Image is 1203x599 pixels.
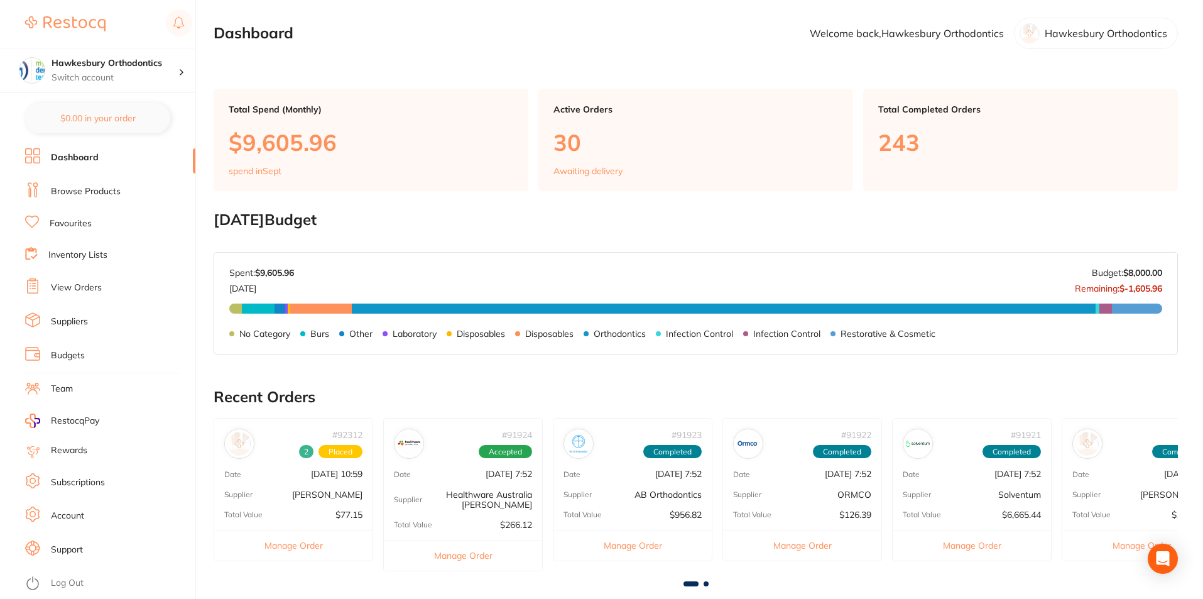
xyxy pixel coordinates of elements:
p: [DATE] 10:59 [311,469,362,479]
p: 243 [878,129,1163,155]
span: Accepted [479,445,532,459]
img: Restocq Logo [25,16,106,31]
a: Total Spend (Monthly)$9,605.96spend inSept [214,89,528,191]
strong: $8,000.00 [1123,267,1162,278]
span: Completed [813,445,871,459]
p: [DATE] 7:52 [486,469,532,479]
a: Total Completed Orders243 [863,89,1178,191]
p: Solventum [998,490,1041,500]
a: Support [51,544,83,556]
div: Open Intercom Messenger [1148,544,1178,574]
p: Welcome back, Hawkesbury Orthodontics [810,28,1004,39]
p: Total Value [224,510,263,519]
p: $9,605.96 [229,129,513,155]
button: Manage Order [893,530,1051,561]
a: Inventory Lists [48,249,107,261]
button: Log Out [25,574,192,594]
p: Hawkesbury Orthodontics [1045,28,1167,39]
a: Active Orders30Awaiting delivery [538,89,853,191]
p: Supplier [563,490,592,499]
img: Healthware Australia Ridley [397,432,421,456]
a: Favourites [50,217,92,230]
p: Supplier [394,495,422,504]
p: Total Value [563,510,602,519]
p: 30 [553,129,838,155]
p: Budget: [1092,268,1162,278]
p: Date [563,470,580,479]
p: ORMCO [837,490,871,500]
a: Dashboard [51,151,99,164]
p: $77.15 [335,510,362,520]
p: Disposables [457,329,505,339]
p: # 91922 [841,430,871,440]
span: Placed [318,445,362,459]
img: Henry Schein Halas [1075,432,1099,456]
p: Switch account [52,72,178,84]
p: AB Orthodontics [634,490,702,500]
p: [DATE] [229,278,294,294]
a: Budgets [51,349,85,362]
p: Total Value [903,510,941,519]
p: [PERSON_NAME] [292,490,362,500]
img: RestocqPay [25,414,40,428]
p: Total Value [733,510,771,519]
p: Laboratory [393,329,437,339]
a: Suppliers [51,316,88,328]
img: AB Orthodontics [567,432,591,456]
button: Manage Order [384,540,542,571]
p: $266.12 [500,520,532,530]
p: Restorative & Cosmetic [841,329,935,339]
p: Date [903,470,920,479]
p: # 91924 [502,430,532,440]
p: spend in Sept [229,166,281,176]
a: Rewards [51,444,87,457]
p: Supplier [903,490,931,499]
p: $956.82 [670,510,702,520]
p: Supplier [224,490,253,499]
p: [DATE] 7:52 [825,469,871,479]
img: Hawkesbury Orthodontics [19,58,45,83]
p: Infection Control [666,329,733,339]
p: Supplier [733,490,761,499]
p: Total Value [1072,510,1111,519]
h2: Dashboard [214,25,293,42]
p: Total Value [394,520,432,529]
p: $6,665.44 [1002,510,1041,520]
p: Other [349,329,373,339]
a: View Orders [51,282,102,294]
p: Total Completed Orders [878,104,1163,114]
p: Date [1072,470,1089,479]
p: Disposables [525,329,574,339]
button: Manage Order [553,530,712,561]
span: Received [299,445,313,459]
p: # 92312 [332,430,362,440]
p: Awaiting delivery [553,166,623,176]
p: Date [224,470,241,479]
img: Solventum [906,432,930,456]
a: Browse Products [51,185,121,198]
p: # 91921 [1011,430,1041,440]
img: Henry Schein Halas [227,432,251,456]
p: Remaining: [1075,278,1162,294]
strong: $-1,605.96 [1119,283,1162,294]
span: RestocqPay [51,415,99,427]
button: $0.00 in your order [25,103,170,133]
p: Active Orders [553,104,838,114]
p: [DATE] 7:52 [994,469,1041,479]
a: Team [51,383,73,395]
h4: Hawkesbury Orthodontics [52,57,178,70]
p: Infection Control [753,329,820,339]
a: Account [51,510,84,522]
p: $126.39 [839,510,871,520]
p: Healthware Australia [PERSON_NAME] [422,490,532,510]
a: Restocq Logo [25,9,106,38]
h2: Recent Orders [214,388,1178,406]
p: Total Spend (Monthly) [229,104,513,114]
span: Completed [643,445,702,459]
button: Manage Order [214,530,373,561]
button: Manage Order [723,530,881,561]
h2: [DATE] Budget [214,211,1178,229]
a: Subscriptions [51,476,105,489]
p: Date [733,470,750,479]
p: Spent: [229,268,294,278]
